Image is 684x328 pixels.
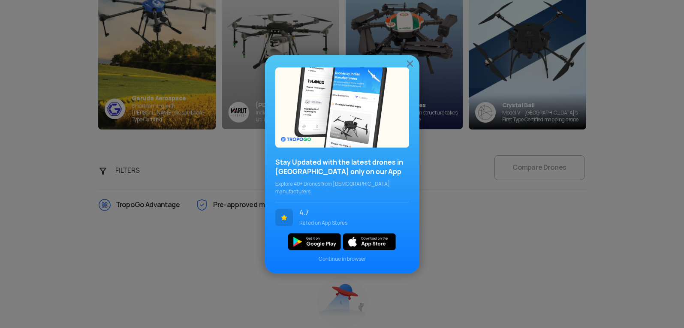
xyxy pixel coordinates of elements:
[275,255,409,263] span: Continue in browser
[405,58,415,69] img: ic_close.png
[288,233,341,250] img: img_playstore.png
[275,180,409,196] span: Explore 40+ Drones from [DEMOGRAPHIC_DATA] manufacturers
[299,209,403,217] span: 4.7
[275,209,293,226] img: ic_star.svg
[275,67,409,147] img: bg_popupSky.png
[343,233,396,250] img: ios_new.svg
[299,219,403,227] span: Rated on App Stores
[275,158,409,177] h3: Stay Updated with the latest drones in [GEOGRAPHIC_DATA] only on our App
